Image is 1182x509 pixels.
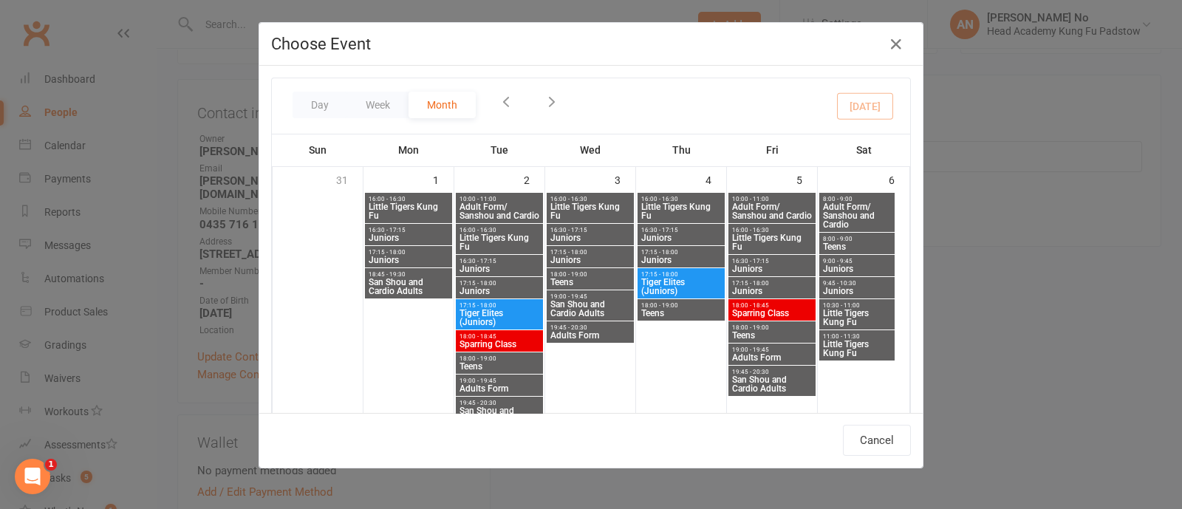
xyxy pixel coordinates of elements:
[818,134,910,165] th: Sat
[347,92,409,118] button: Week
[368,233,449,242] span: Juniors
[822,340,892,358] span: Little Tigers Kung Fu
[822,258,892,264] span: 9:00 - 9:45
[550,331,631,340] span: Adults Form
[550,300,631,318] span: San Shou and Cardio Adults
[731,287,813,296] span: Juniors
[731,264,813,273] span: Juniors
[731,302,813,309] span: 18:00 - 18:45
[368,256,449,264] span: Juniors
[459,333,540,340] span: 18:00 - 18:45
[459,400,540,406] span: 19:45 - 20:30
[706,167,726,191] div: 4
[822,242,892,251] span: Teens
[731,331,813,340] span: Teens
[843,425,911,456] button: Cancel
[336,167,363,191] div: 31
[550,278,631,287] span: Teens
[731,309,813,318] span: Sparring Class
[459,309,540,327] span: Tiger Elites (Juniors)
[459,302,540,309] span: 17:15 - 18:00
[550,271,631,278] span: 18:00 - 19:00
[731,369,813,375] span: 19:45 - 20:30
[545,134,636,165] th: Wed
[731,346,813,353] span: 19:00 - 19:45
[459,196,540,202] span: 10:00 - 11:00
[459,280,540,287] span: 17:15 - 18:00
[459,264,540,273] span: Juniors
[459,340,540,349] span: Sparring Class
[822,287,892,296] span: Juniors
[459,233,540,251] span: Little Tigers Kung Fu
[459,227,540,233] span: 16:00 - 16:30
[640,233,722,242] span: Juniors
[640,302,722,309] span: 18:00 - 19:00
[731,233,813,251] span: Little Tigers Kung Fu
[822,280,892,287] span: 9:45 - 10:30
[636,134,727,165] th: Thu
[822,236,892,242] span: 8:00 - 9:00
[524,167,544,191] div: 2
[271,35,911,53] h4: Choose Event
[822,202,892,229] span: Adult Form/ Sanshou and Cardio
[550,293,631,300] span: 19:00 - 19:45
[368,196,449,202] span: 16:00 - 16:30
[459,362,540,371] span: Teens
[368,227,449,233] span: 16:30 - 17:15
[796,167,817,191] div: 5
[45,459,57,471] span: 1
[550,202,631,220] span: Little Tigers Kung Fu
[640,256,722,264] span: Juniors
[822,264,892,273] span: Juniors
[368,249,449,256] span: 17:15 - 18:00
[550,256,631,264] span: Juniors
[731,324,813,331] span: 18:00 - 19:00
[731,280,813,287] span: 17:15 - 18:00
[731,227,813,233] span: 16:00 - 16:30
[550,196,631,202] span: 16:00 - 16:30
[363,134,454,165] th: Mon
[15,459,50,494] iframe: Intercom live chat
[640,271,722,278] span: 17:15 - 18:00
[889,167,909,191] div: 6
[459,202,540,220] span: Adult Form/ Sanshou and Cardio
[884,33,908,56] button: Close
[731,258,813,264] span: 16:30 - 17:15
[731,375,813,393] span: San Shou and Cardio Adults
[459,384,540,393] span: Adults Form
[459,378,540,384] span: 19:00 - 19:45
[409,92,476,118] button: Month
[368,278,449,296] span: San Shou and Cardio Adults
[731,353,813,362] span: Adults Form
[433,167,454,191] div: 1
[727,134,818,165] th: Fri
[550,249,631,256] span: 17:15 - 18:00
[273,134,363,165] th: Sun
[550,324,631,331] span: 19:45 - 20:30
[368,271,449,278] span: 18:45 - 19:30
[640,196,722,202] span: 16:00 - 16:30
[731,196,813,202] span: 10:00 - 11:00
[640,309,722,318] span: Teens
[454,134,545,165] th: Tue
[822,302,892,309] span: 10:30 - 11:00
[459,406,540,424] span: San Shou and Cardio Adults
[293,92,347,118] button: Day
[640,227,722,233] span: 16:30 - 17:15
[640,278,722,296] span: Tiger Elites (Juniors)
[615,167,635,191] div: 3
[459,287,540,296] span: Juniors
[731,202,813,220] span: Adult Form/ Sanshou and Cardio
[822,309,892,327] span: Little Tigers Kung Fu
[459,258,540,264] span: 16:30 - 17:15
[822,196,892,202] span: 8:00 - 9:00
[368,202,449,220] span: Little Tigers Kung Fu
[550,233,631,242] span: Juniors
[640,249,722,256] span: 17:15 - 18:00
[459,355,540,362] span: 18:00 - 19:00
[550,227,631,233] span: 16:30 - 17:15
[640,202,722,220] span: Little Tigers Kung Fu
[822,333,892,340] span: 11:00 - 11:30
